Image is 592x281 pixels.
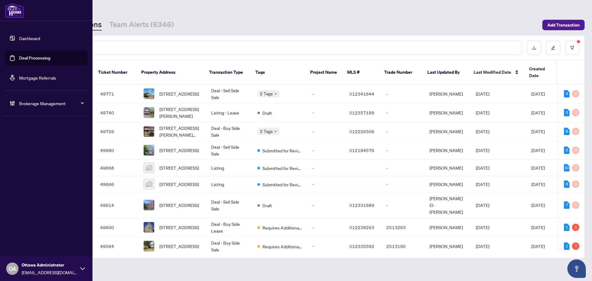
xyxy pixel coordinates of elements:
th: Ticket Number [93,60,136,85]
span: Brokerage Management [19,100,83,107]
td: - [381,160,425,176]
button: Open asap [567,259,586,278]
td: - [307,176,344,192]
td: 49600 [95,218,138,237]
td: Listing [206,176,253,192]
td: - [381,141,425,160]
div: 3 [564,109,569,116]
span: [DATE] [476,181,489,187]
span: [STREET_ADDRESS] [159,224,199,231]
td: 49668 [95,160,138,176]
button: download [527,41,541,55]
span: [STREET_ADDRESS] [159,147,199,154]
span: X12341644 [349,91,374,97]
div: 7 [572,242,579,250]
span: [DATE] [476,202,489,208]
div: 8 [564,180,569,188]
img: thumbnail-img [144,145,154,155]
td: 49680 [95,141,138,160]
td: Deal - Sell Side Sale [206,192,253,218]
td: [PERSON_NAME] [425,103,471,122]
span: [DATE] [531,129,545,134]
span: [STREET_ADDRESS][PERSON_NAME] [159,106,201,119]
span: X12357199 [349,110,374,115]
span: [DATE] [531,202,545,208]
th: Last Updated By [422,60,469,85]
span: [STREET_ADDRESS][PERSON_NAME][PERSON_NAME] [159,125,201,138]
span: down [274,130,277,133]
td: [PERSON_NAME] [425,122,471,141]
td: - [307,160,344,176]
span: Draft [262,202,272,209]
div: 0 [572,109,579,116]
td: - [381,122,425,141]
th: Tags [250,60,305,85]
div: 0 [572,128,579,135]
span: 2 Tags [260,128,273,135]
td: Deal - Buy Side Lease [206,218,253,237]
img: thumbnail-img [144,200,154,210]
div: 1 [564,242,569,250]
span: [DATE] [531,165,545,171]
td: - [381,85,425,103]
th: Trade Number [379,60,422,85]
button: filter [565,41,579,55]
td: [PERSON_NAME] El-[PERSON_NAME] [425,192,471,218]
span: [STREET_ADDRESS] [159,181,199,188]
th: Created Date [524,60,567,85]
span: [DATE] [476,243,489,249]
span: [EMAIL_ADDRESS][DOMAIN_NAME] [22,269,77,276]
span: Submitted for Review [262,147,302,154]
td: [PERSON_NAME] [425,176,471,192]
th: Transaction Type [204,60,250,85]
span: [DATE] [476,225,489,230]
span: [DATE] [476,110,489,115]
a: Deal Processing [19,55,50,61]
div: 6 [564,147,569,154]
td: 49666 [95,176,138,192]
span: [STREET_ADDRESS] [159,243,199,250]
span: [DATE] [531,147,545,153]
td: [PERSON_NAME] [425,237,471,256]
span: [DATE] [531,225,545,230]
td: [PERSON_NAME] [425,85,471,103]
span: Requires Additional Docs [262,243,302,250]
span: [STREET_ADDRESS] [159,90,199,97]
div: 0 [572,201,579,209]
span: [DATE] [531,91,545,97]
span: Requires Additional Docs [262,224,302,231]
div: 0 [572,180,579,188]
td: [PERSON_NAME] [425,218,471,237]
div: 0 [572,90,579,97]
span: 2 Tags [260,90,273,97]
span: [DATE] [476,147,489,153]
a: Mortgage Referrals [19,75,56,81]
div: 0 [572,164,579,171]
div: 1 [564,224,569,231]
a: Dashboard [19,35,40,41]
div: 8 [564,128,569,135]
td: Deal - Sell Side Sale [206,85,253,103]
span: OA [9,264,16,273]
span: X12238263 [349,225,374,230]
span: [STREET_ADDRESS] [159,202,199,209]
span: down [274,92,277,95]
td: - [307,103,344,122]
img: thumbnail-img [144,222,154,233]
span: filter [570,46,574,50]
span: Ottawa Administrator [22,262,77,268]
span: Created Date [529,65,555,79]
div: 1 [572,224,579,231]
span: edit [551,46,555,50]
div: 10 [564,164,569,171]
td: - [307,237,344,256]
a: Team Alerts (6346) [109,19,174,31]
td: - [381,192,425,218]
td: - [307,85,344,103]
span: [STREET_ADDRESS] [159,164,199,171]
td: Listing - Lease [206,103,253,122]
td: - [381,103,425,122]
td: Deal - Sell Side Sale [206,141,253,160]
td: - [307,122,344,141]
td: Listing [206,160,253,176]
